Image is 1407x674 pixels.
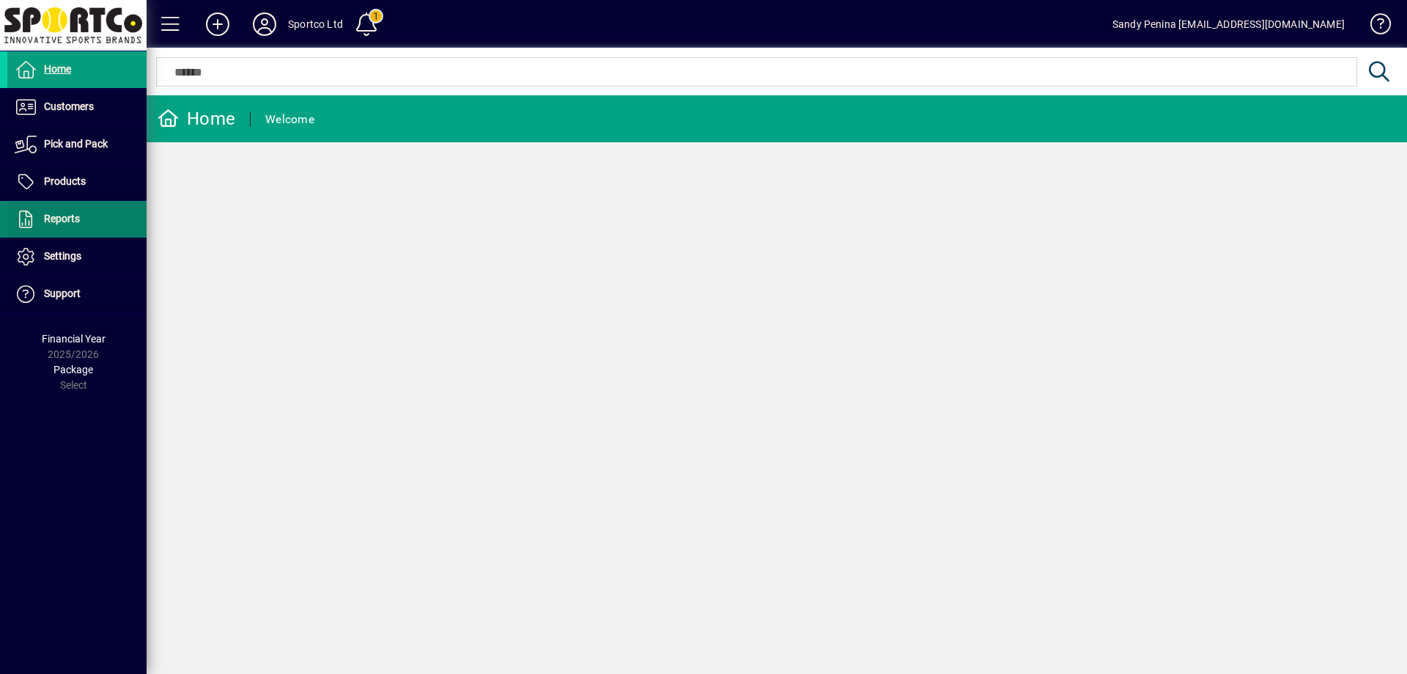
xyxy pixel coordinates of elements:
[42,333,106,345] span: Financial Year
[44,138,108,150] span: Pick and Pack
[44,63,71,75] span: Home
[7,89,147,125] a: Customers
[44,213,80,224] span: Reports
[241,11,288,37] button: Profile
[53,364,93,376] span: Package
[44,250,81,262] span: Settings
[288,12,343,36] div: Sportco Ltd
[265,108,314,131] div: Welcome
[7,164,147,200] a: Products
[194,11,241,37] button: Add
[7,126,147,163] a: Pick and Pack
[1359,3,1389,51] a: Knowledge Base
[158,107,235,131] div: Home
[44,100,94,112] span: Customers
[44,287,81,299] span: Support
[7,238,147,275] a: Settings
[1112,12,1345,36] div: Sandy Penina [EMAIL_ADDRESS][DOMAIN_NAME]
[44,175,86,187] span: Products
[7,276,147,312] a: Support
[7,201,147,238] a: Reports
